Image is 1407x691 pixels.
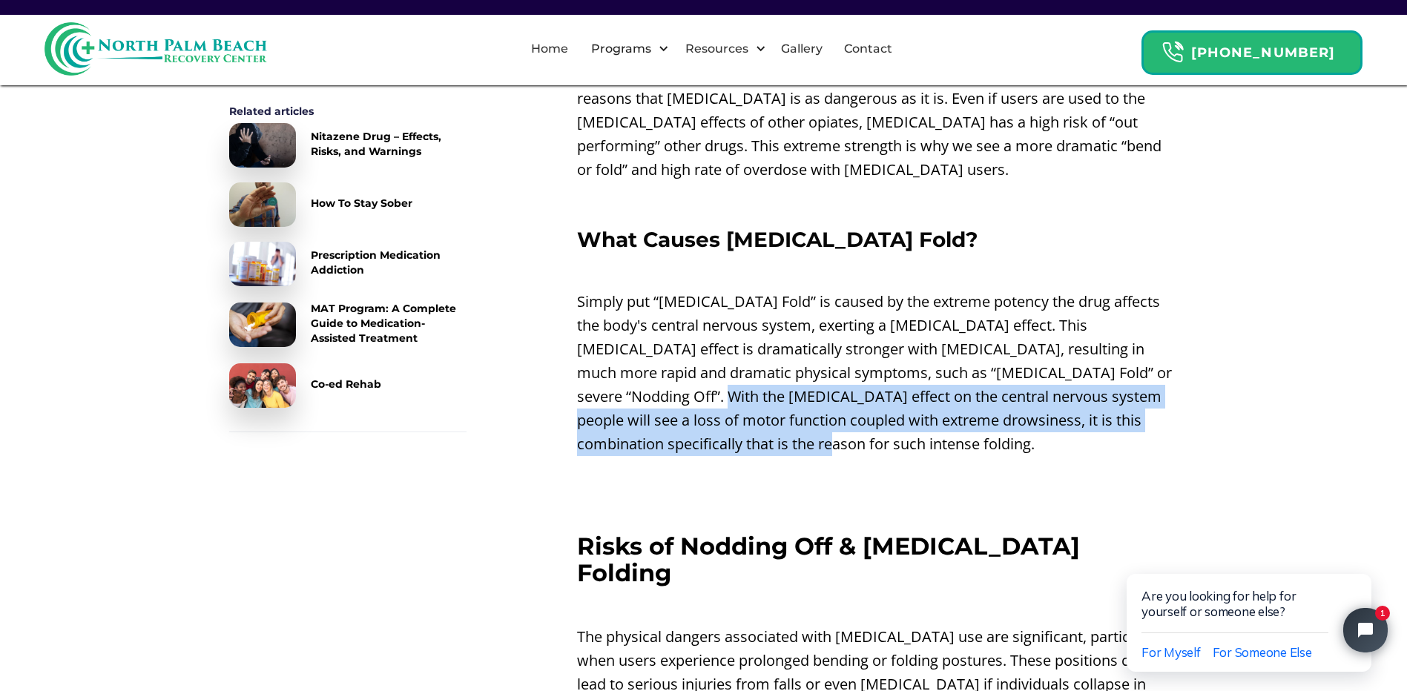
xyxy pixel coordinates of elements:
a: Contact [835,25,901,73]
div: Programs [587,40,655,58]
div: Resources [673,25,770,73]
strong: [PHONE_NUMBER] [1191,44,1335,61]
a: Home [522,25,577,73]
p: ‍ [577,259,1179,282]
p: ‍ [577,463,1179,487]
div: Nitazene Drug – Effects, Risks, and Warnings [311,129,467,159]
div: Co-ed Rehab [311,377,381,391]
div: Programs [579,25,673,73]
p: ‍ [577,495,1179,518]
a: Header Calendar Icons[PHONE_NUMBER] [1141,23,1362,75]
p: ‍ [577,189,1179,213]
a: Nitazene Drug – Effects, Risks, and Warnings [229,123,467,168]
div: How To Stay Sober [311,196,412,211]
iframe: Tidio Chat [1095,526,1407,691]
a: Prescription Medication Addiction [229,242,467,286]
div: Related articles [229,104,467,119]
img: Header Calendar Icons [1161,41,1184,64]
a: How To Stay Sober [229,182,467,227]
a: MAT Program: A Complete Guide to Medication-Assisted Treatment [229,301,467,348]
a: Gallery [772,25,831,73]
p: ‍ [577,594,1179,618]
a: Co-ed Rehab [229,363,467,408]
strong: What Causes [MEDICAL_DATA] Fold? [577,227,978,252]
div: Resources [682,40,752,58]
div: MAT Program: A Complete Guide to Medication-Assisted Treatment [311,301,467,345]
div: Prescription Medication Addiction [311,248,467,277]
p: Simply put “[MEDICAL_DATA] Fold” is caused by the extreme potency the drug affects the body's cen... [577,290,1179,456]
strong: Risks of Nodding Off & [MEDICAL_DATA] Folding [577,532,1080,587]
